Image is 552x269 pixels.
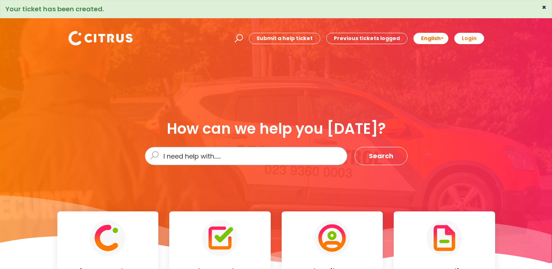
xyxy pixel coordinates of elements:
[249,33,320,44] a: Submit a help ticket
[542,4,547,11] button: ×
[355,147,408,165] button: Search
[145,147,347,165] input: I need help with......
[326,33,408,44] a: Previous tickets logged
[462,35,476,42] b: Login
[454,33,484,44] a: Login
[421,35,441,42] span: English
[369,150,393,162] span: Search
[145,121,408,137] div: How can we help you [DATE]?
